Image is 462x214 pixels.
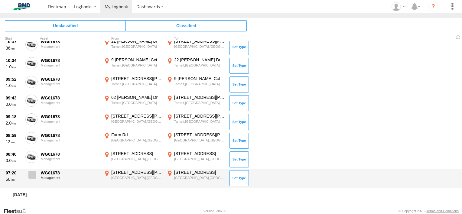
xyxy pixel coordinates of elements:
div: WG01678 [41,114,99,119]
button: Click to Set [229,39,249,55]
div: © Copyright 2025 - [399,209,459,213]
div: 62 [PERSON_NAME] Dr [111,95,162,100]
button: Click to Set [229,58,249,73]
label: Click to View Event Location [103,38,163,56]
div: Management [41,138,99,142]
div: WG01678 [41,170,99,176]
label: Click to View Event Location [166,38,226,56]
div: [STREET_ADDRESS][PERSON_NAME] [174,95,225,100]
div: [GEOGRAPHIC_DATA],[GEOGRAPHIC_DATA] [174,44,225,49]
div: [GEOGRAPHIC_DATA],[GEOGRAPHIC_DATA] [111,157,162,161]
label: Click to View Event Location [103,95,163,112]
a: Visit our Website [3,208,31,214]
div: [STREET_ADDRESS][PERSON_NAME] [111,113,162,119]
div: 22 [PERSON_NAME] Dr [111,38,162,44]
label: Click to View Event Location [166,113,226,131]
div: 60 [6,177,22,182]
div: WG01678 [41,39,99,44]
div: [STREET_ADDRESS][PERSON_NAME] [174,132,225,138]
div: Management [41,101,99,105]
div: 0.0 [6,102,22,107]
div: Tarneit,[GEOGRAPHIC_DATA] [174,119,225,124]
div: 9 [PERSON_NAME] Cct [174,76,225,81]
div: [STREET_ADDRESS] [111,151,162,156]
div: 08:59 [6,133,22,138]
div: Tarneit,[GEOGRAPHIC_DATA] [111,82,162,86]
label: Click to View Event Location [103,57,163,75]
div: Tarneit,[GEOGRAPHIC_DATA] [111,101,162,105]
label: Click to View Event Location [166,95,226,112]
label: Click to View Event Location [103,170,163,187]
button: Click to Set [229,151,249,167]
div: 10:37 [6,39,22,44]
div: [STREET_ADDRESS][PERSON_NAME] [111,170,162,175]
div: [STREET_ADDRESS][PERSON_NAME] [174,38,225,44]
div: 09:18 [6,114,22,119]
div: Management [41,63,99,67]
div: To [166,37,226,40]
div: [STREET_ADDRESS] [174,151,225,156]
div: 9 [PERSON_NAME] Cct [111,57,162,63]
div: WG01678 [41,151,99,157]
div: Management [41,157,99,161]
div: [STREET_ADDRESS] [174,170,225,175]
label: Click to View Event Location [166,132,226,150]
button: Click to Set [229,133,249,148]
label: Click to View Event Location [166,76,226,93]
div: [GEOGRAPHIC_DATA],[GEOGRAPHIC_DATA] [174,157,225,161]
div: 09:43 [6,95,22,101]
div: Management [41,45,99,48]
div: [GEOGRAPHIC_DATA],[GEOGRAPHIC_DATA] [111,138,162,142]
div: Farm Rd [111,132,162,138]
span: Click to view Unclassified Trips [5,20,126,31]
div: 36 [6,45,22,51]
div: [GEOGRAPHIC_DATA],[GEOGRAPHIC_DATA] [111,176,162,180]
button: Click to Set [229,95,249,111]
div: Stuart Hodgman [389,2,407,11]
a: Terms and Conditions [427,209,459,213]
span: Click to view Classified Trips [126,20,247,31]
div: Version: 306.00 [203,209,226,213]
div: WG01678 [41,58,99,63]
div: 0.0 [6,158,22,163]
button: Click to Set [229,76,249,92]
div: Tarneit,[GEOGRAPHIC_DATA] [174,82,225,86]
div: Click to Sort [5,37,23,40]
div: 22 [PERSON_NAME] Dr [174,57,225,63]
div: WG01678 [41,133,99,138]
div: 13 [6,139,22,144]
div: [GEOGRAPHIC_DATA],[GEOGRAPHIC_DATA] [111,119,162,124]
div: 10:34 [6,58,22,63]
div: 1.0 [6,64,22,70]
div: From [103,37,163,40]
div: WG01678 [41,76,99,82]
img: bmd-logo.svg [6,3,37,10]
div: Tarneit,[GEOGRAPHIC_DATA] [111,63,162,67]
div: [GEOGRAPHIC_DATA],[GEOGRAPHIC_DATA] [174,176,225,180]
div: Tarneit,[GEOGRAPHIC_DATA] [174,101,225,105]
div: Tarneit,[GEOGRAPHIC_DATA] [111,44,162,49]
div: Management [41,120,99,123]
label: Click to View Event Location [166,151,226,168]
div: [STREET_ADDRESS][PERSON_NAME] [111,76,162,81]
div: 1.0 [6,83,22,88]
div: Management [41,176,99,180]
div: 08:40 [6,151,22,157]
div: Asset [40,37,100,40]
label: Click to View Event Location [103,132,163,150]
button: Click to Set [229,114,249,130]
div: WG01678 [41,95,99,101]
div: Management [41,82,99,86]
label: Click to View Event Location [166,170,226,187]
label: Click to View Event Location [103,151,163,168]
div: 07:20 [6,170,22,176]
button: Click to Set [229,170,249,186]
label: Click to View Event Location [103,113,163,131]
label: Click to View Event Location [103,76,163,93]
div: 2.0 [6,120,22,126]
span: Refresh [455,34,462,40]
label: Click to View Event Location [166,57,226,75]
div: [GEOGRAPHIC_DATA],[GEOGRAPHIC_DATA] [174,138,225,142]
div: 09:52 [6,76,22,82]
div: [STREET_ADDRESS][PERSON_NAME] [174,113,225,119]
